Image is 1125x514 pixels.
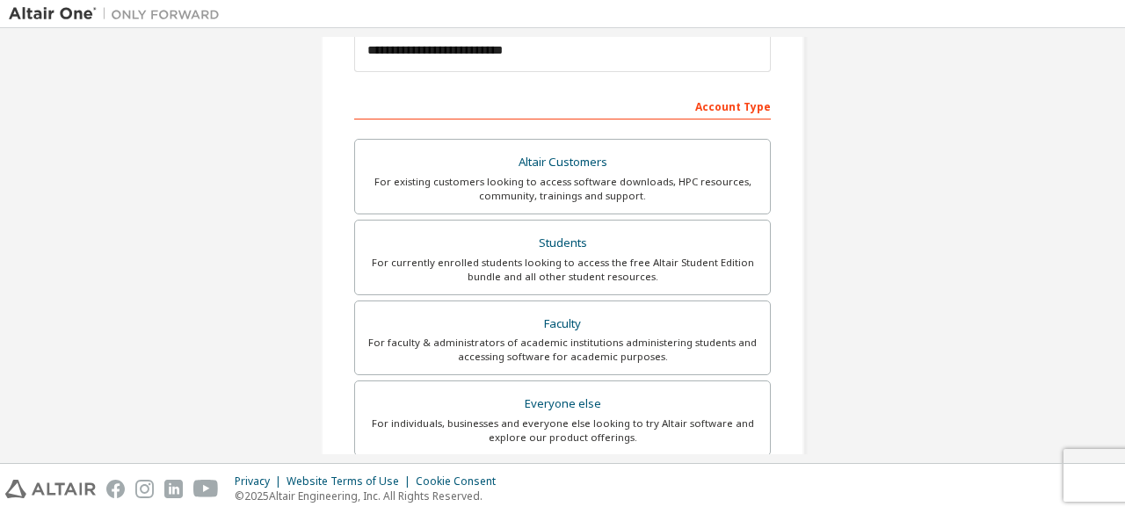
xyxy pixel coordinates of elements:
img: linkedin.svg [164,480,183,498]
img: facebook.svg [106,480,125,498]
img: altair_logo.svg [5,480,96,498]
div: Everyone else [366,392,759,416]
img: Altair One [9,5,229,23]
div: Altair Customers [366,150,759,175]
img: instagram.svg [135,480,154,498]
div: For existing customers looking to access software downloads, HPC resources, community, trainings ... [366,175,759,203]
div: Privacy [235,474,287,489]
div: For individuals, businesses and everyone else looking to try Altair software and explore our prod... [366,416,759,445]
p: © 2025 Altair Engineering, Inc. All Rights Reserved. [235,489,506,503]
div: Students [366,231,759,256]
div: Faculty [366,312,759,337]
div: For currently enrolled students looking to access the free Altair Student Edition bundle and all ... [366,256,759,284]
div: Website Terms of Use [287,474,416,489]
div: Account Type [354,91,771,119]
div: Cookie Consent [416,474,506,489]
img: youtube.svg [193,480,219,498]
div: For faculty & administrators of academic institutions administering students and accessing softwa... [366,336,759,364]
